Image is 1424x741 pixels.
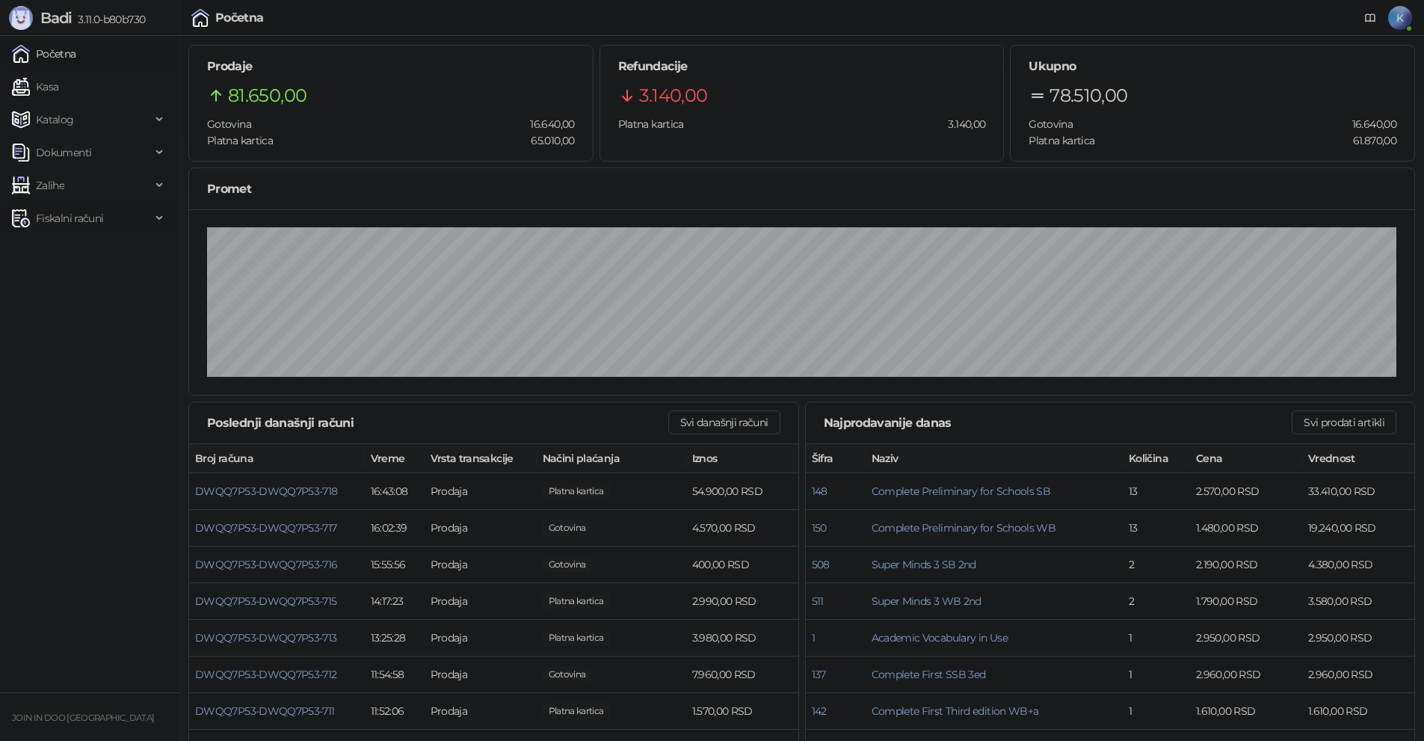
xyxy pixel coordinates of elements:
[1343,132,1396,149] span: 61.870,00
[812,704,827,718] button: 142
[543,666,592,683] span: 8.000,00
[1190,510,1302,547] td: 1.480,00 RSD
[425,693,537,730] td: Prodaja
[806,444,866,473] th: Šifra
[425,583,537,620] td: Prodaja
[520,116,574,132] span: 16.640,00
[1123,657,1190,693] td: 1
[1190,444,1302,473] th: Cena
[1190,583,1302,620] td: 1.790,00 RSD
[365,693,425,730] td: 11:52:06
[1049,82,1127,110] span: 78.510,00
[207,117,251,131] span: Gotovina
[1292,411,1396,434] button: Svi prodati artikli
[1123,547,1190,583] td: 2
[872,485,1051,498] span: Complete Preliminary for Schools SB
[1190,620,1302,657] td: 2.950,00 RSD
[686,620,798,657] td: 3.980,00 RSD
[207,134,273,147] span: Platna kartica
[365,657,425,693] td: 11:54:58
[36,170,64,200] span: Zalihe
[365,444,425,473] th: Vreme
[1029,117,1073,131] span: Gotovina
[425,473,537,510] td: Prodaja
[872,668,986,681] button: Complete First SSB 3ed
[1302,583,1414,620] td: 3.580,00 RSD
[543,703,610,719] span: 1.570,00
[812,668,826,681] button: 137
[872,594,981,608] button: Super Minds 3 WB 2nd
[195,631,337,645] button: DWQQ7P53-DWQQ7P53-713
[812,558,830,571] button: 508
[668,411,780,434] button: Svi današnji računi
[543,630,610,646] span: 3.980,00
[872,631,1008,645] button: Academic Vocabulary in Use
[686,583,798,620] td: 2.990,00 RSD
[195,485,338,498] button: DWQQ7P53-DWQQ7P53-718
[812,485,827,498] button: 148
[195,668,337,681] button: DWQQ7P53-DWQQ7P53-712
[215,12,264,24] div: Početna
[1190,473,1302,510] td: 2.570,00 RSD
[40,9,72,27] span: Badi
[425,657,537,693] td: Prodaja
[1302,510,1414,547] td: 19.240,00 RSD
[1358,6,1382,30] a: Dokumentacija
[812,631,815,645] button: 1
[1190,693,1302,730] td: 1.610,00 RSD
[365,547,425,583] td: 15:55:56
[425,547,537,583] td: Prodaja
[543,593,610,609] span: 2.990,00
[618,58,986,76] h5: Refundacije
[618,117,684,131] span: Platna kartica
[1388,6,1412,30] span: K
[686,473,798,510] td: 54.900,00 RSD
[195,558,338,571] button: DWQQ7P53-DWQQ7P53-716
[937,116,985,132] span: 3.140,00
[425,510,537,547] td: Prodaja
[543,483,610,499] span: 54.900,00
[36,138,91,167] span: Dokumenti
[1123,620,1190,657] td: 1
[1302,473,1414,510] td: 33.410,00 RSD
[1342,116,1396,132] span: 16.640,00
[686,657,798,693] td: 7.960,00 RSD
[36,105,74,135] span: Katalog
[1302,620,1414,657] td: 2.950,00 RSD
[1190,657,1302,693] td: 2.960,00 RSD
[195,521,337,535] button: DWQQ7P53-DWQQ7P53-717
[543,520,592,536] span: 5.020,00
[207,413,668,432] div: Poslednji današnji računi
[425,620,537,657] td: Prodaja
[365,583,425,620] td: 14:17:23
[1123,693,1190,730] td: 1
[1302,693,1414,730] td: 1.610,00 RSD
[866,444,1124,473] th: Naziv
[365,510,425,547] td: 16:02:39
[872,521,1056,535] button: Complete Preliminary for Schools WB
[686,693,798,730] td: 1.570,00 RSD
[686,547,798,583] td: 400,00 RSD
[537,444,686,473] th: Načini plaćanja
[1123,473,1190,510] td: 13
[872,704,1039,718] button: Complete First Third edition WB+a
[365,620,425,657] td: 13:25:28
[9,6,33,30] img: Logo
[1302,547,1414,583] td: 4.380,00 RSD
[824,413,1292,432] div: Najprodavanije danas
[195,594,337,608] button: DWQQ7P53-DWQQ7P53-715
[812,521,827,535] button: 150
[12,713,154,723] small: JOIN IN DOO [GEOGRAPHIC_DATA]
[12,72,58,102] a: Kasa
[872,558,976,571] button: Super Minds 3 SB 2nd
